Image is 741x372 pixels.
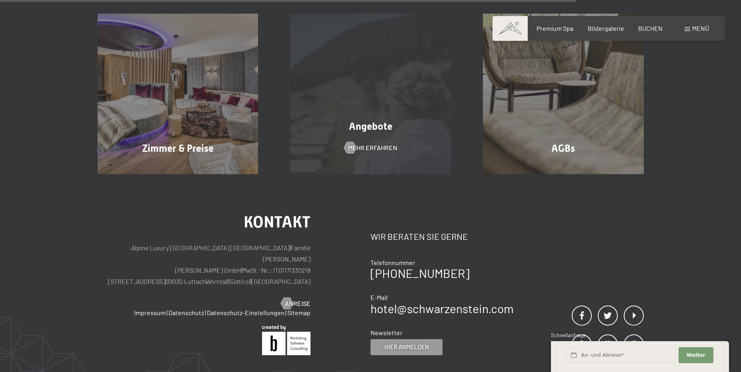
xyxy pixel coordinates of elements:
[241,266,242,274] span: |
[692,24,709,32] span: Menü
[370,329,403,336] span: Newsletter
[134,309,166,316] a: Impressum
[98,242,311,287] p: Alpine Luxury [GEOGRAPHIC_DATA] [GEOGRAPHIC_DATA] Familie [PERSON_NAME] [PERSON_NAME] GmbH MwSt.-...
[679,347,713,364] button: Weiter
[244,213,310,231] span: Kontakt
[274,14,467,175] a: Urlaub in Südtirol im Hotel Schwarzenstein – Anfrage Angebote Mehr erfahren
[551,143,575,154] span: AGBs
[370,301,514,316] a: hotel@schwarzenstein.com
[537,24,573,32] a: Premium Spa
[250,277,251,285] span: |
[281,299,310,308] a: Anreise
[227,277,228,285] span: |
[551,332,586,338] span: Schnellanfrage
[205,309,206,316] span: |
[207,309,284,316] a: Datenschutz-Einstellungen
[206,277,207,285] span: |
[370,259,415,266] span: Telefonnummer
[262,325,310,355] img: Brandnamic GmbH | Leading Hospitality Solutions
[82,14,274,175] a: Urlaub in Südtirol im Hotel Schwarzenstein – Anfrage Zimmer & Preise
[142,143,214,154] span: Zimmer & Preise
[285,309,286,316] span: |
[370,231,468,241] span: Wir beraten Sie gerne
[349,121,393,132] span: Angebote
[348,143,397,152] span: Mehr erfahren
[165,277,166,285] span: |
[287,309,310,316] a: Sitemap
[467,14,660,175] a: Urlaub in Südtirol im Hotel Schwarzenstein – Anfrage AGBs
[370,294,388,301] span: E-Mail
[385,343,429,351] span: Hier anmelden
[168,309,204,316] a: Datenschutz
[687,352,705,359] span: Weiter
[370,266,469,280] a: [PHONE_NUMBER]
[588,24,624,32] a: Bildergalerie
[285,299,310,308] span: Anreise
[166,309,168,316] span: |
[638,24,663,32] a: BUCHEN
